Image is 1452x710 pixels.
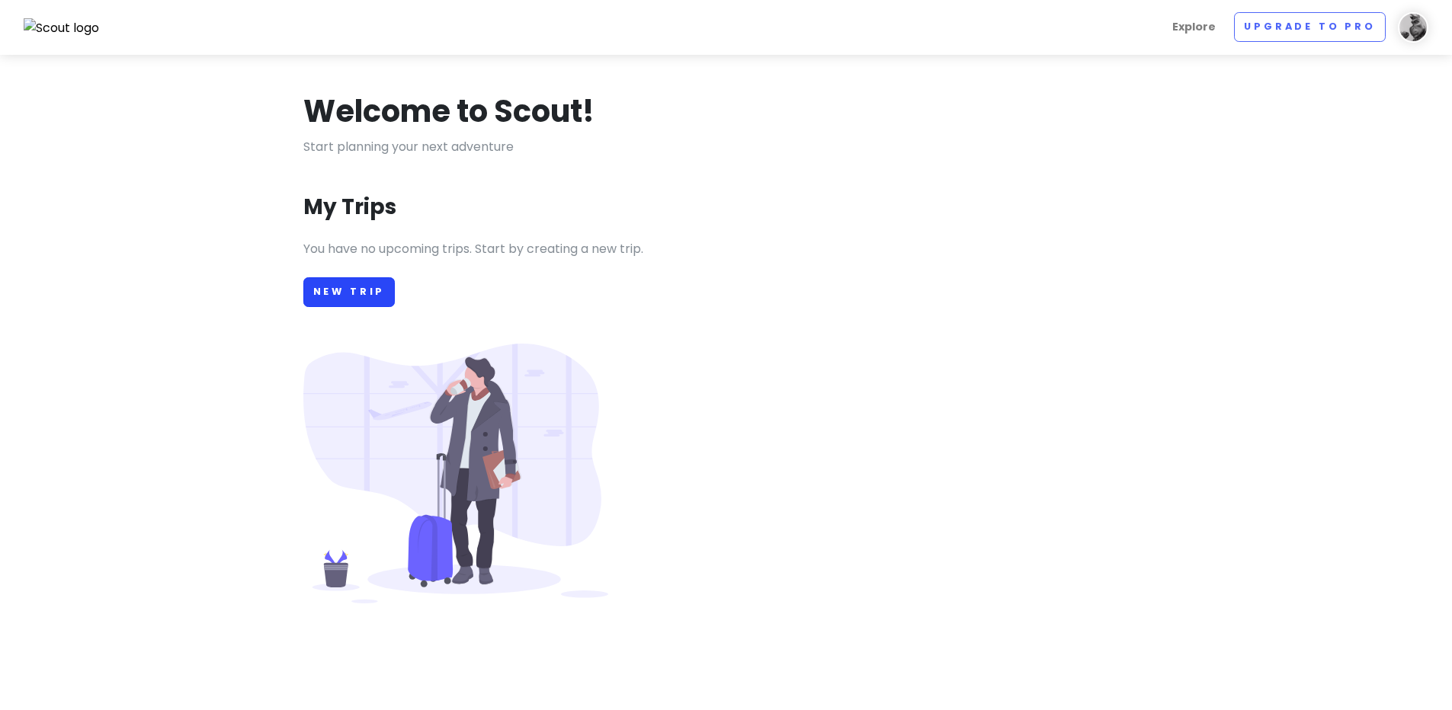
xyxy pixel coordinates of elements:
img: Scout logo [24,18,100,38]
p: You have no upcoming trips. Start by creating a new trip. [303,239,1149,259]
a: Explore [1166,12,1222,42]
h1: Welcome to Scout! [303,91,595,131]
img: Person with luggage at airport [303,344,608,603]
a: Upgrade to Pro [1234,12,1386,42]
a: New Trip [303,277,396,307]
h3: My Trips [303,193,396,221]
img: User profile [1398,12,1428,43]
p: Start planning your next adventure [303,137,1149,157]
